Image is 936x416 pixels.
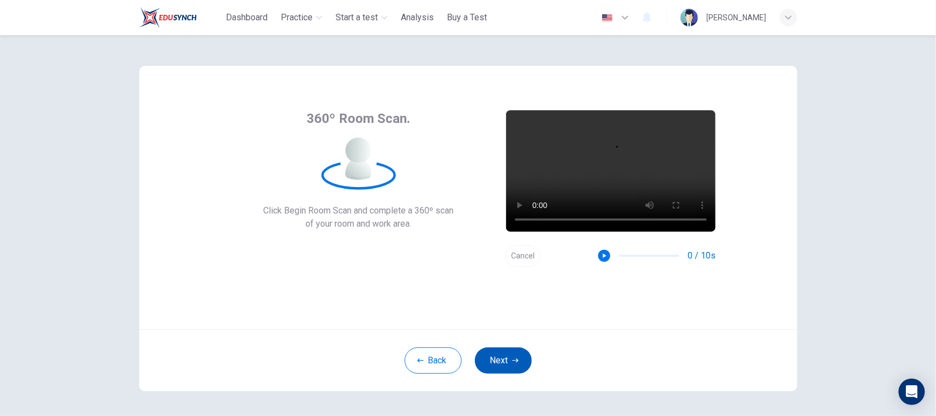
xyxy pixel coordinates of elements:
span: Practice [281,11,313,24]
span: Buy a Test [447,11,487,24]
button: Analysis [396,8,438,27]
span: 360º Room Scan. [307,110,410,127]
button: Back [405,347,462,374]
button: Cancel [506,245,541,267]
span: Dashboard [226,11,268,24]
img: ELTC logo [139,7,197,29]
a: ELTC logo [139,7,222,29]
button: Next [475,347,532,374]
button: Buy a Test [443,8,491,27]
span: Click Begin Room Scan and complete a 360º scan [263,204,453,217]
button: Dashboard [222,8,272,27]
button: Practice [276,8,327,27]
span: of your room and work area. [263,217,453,231]
div: [PERSON_NAME] [707,11,767,24]
span: Start a test [336,11,378,24]
div: Open Intercom Messenger [899,379,925,405]
button: Start a test [331,8,392,27]
img: en [600,14,614,22]
span: 0 / 10s [688,249,716,262]
img: Profile picture [680,9,698,26]
span: Analysis [401,11,434,24]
